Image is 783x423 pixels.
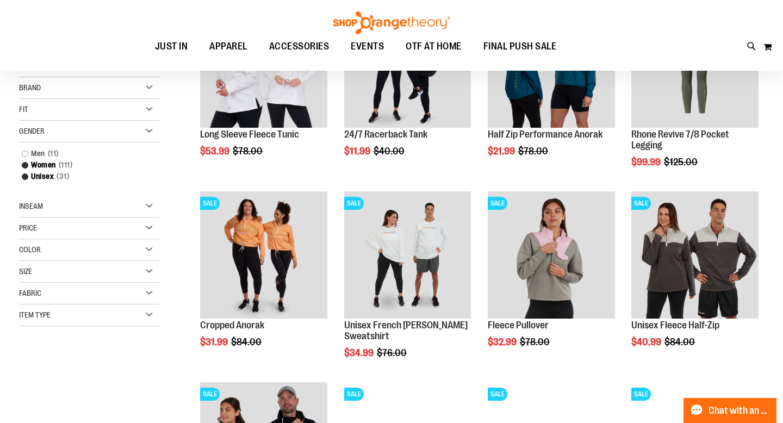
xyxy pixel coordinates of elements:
span: Price [19,223,37,232]
a: Men11 [16,148,151,159]
span: SALE [488,197,507,210]
span: Item Type [19,310,51,319]
span: SALE [631,388,651,401]
a: ACCESSORIES [258,34,340,59]
span: SALE [344,388,364,401]
a: Cropped Anorak [200,320,264,331]
span: SALE [488,388,507,401]
a: EVENTS [340,34,395,59]
span: JUST IN [155,34,188,59]
div: product [482,186,620,375]
span: SALE [200,197,220,210]
span: Inseam [19,202,43,210]
a: Rhone Revive 7/8 Pocket Legging [631,129,729,151]
span: $34.99 [344,347,375,358]
span: Gender [19,127,45,135]
span: Brand [19,83,41,92]
span: $21.99 [488,146,517,157]
span: $40.00 [374,146,406,157]
span: Fit [19,105,28,114]
a: JUST IN [144,34,199,59]
a: Unisex French Terry Crewneck Sweatshirt primary imageSALE [344,191,471,320]
div: product [195,186,333,375]
span: $84.00 [231,337,263,347]
span: APPAREL [209,34,247,59]
img: Unisex French Terry Crewneck Sweatshirt primary image [344,191,471,319]
a: APPAREL [198,34,258,59]
a: OTF AT HOME [395,34,473,59]
span: $78.00 [520,337,551,347]
a: Half Zip Performance Anorak [488,129,602,140]
a: Fleece Pullover [488,320,549,331]
span: $78.00 [233,146,264,157]
span: OTF AT HOME [406,34,462,59]
span: $125.00 [664,157,699,167]
span: ACCESSORIES [269,34,330,59]
span: $76.00 [377,347,408,358]
a: FINAL PUSH SALE [473,34,568,59]
a: Product image for Unisex Fleece Half ZipSALE [631,191,759,320]
a: Long Sleeve Fleece Tunic [200,129,299,140]
img: Shop Orangetheory [332,11,451,34]
span: $84.00 [664,337,697,347]
span: $99.99 [631,157,662,167]
span: Chat with an Expert [709,406,770,416]
span: $32.99 [488,337,518,347]
span: SALE [344,197,364,210]
a: Unisex31 [16,171,151,182]
span: Color [19,245,41,254]
img: Cropped Anorak primary image [200,191,327,319]
span: SALE [200,388,220,401]
img: Product image for Fleece Pullover [488,191,615,319]
div: product [339,186,477,385]
span: Size [19,267,32,276]
span: $40.99 [631,337,663,347]
span: $11.99 [344,146,372,157]
span: FINAL PUSH SALE [483,34,557,59]
a: Unisex French [PERSON_NAME] Sweatshirt [344,320,468,341]
button: Chat with an Expert [683,398,777,423]
span: $78.00 [518,146,550,157]
span: 31 [54,171,72,182]
div: product [626,186,764,375]
a: Cropped Anorak primary imageSALE [200,191,327,320]
span: SALE [631,197,651,210]
img: Product image for Unisex Fleece Half Zip [631,191,759,319]
a: 24/7 Racerback Tank [344,129,427,140]
span: $31.99 [200,337,229,347]
a: Women111 [16,159,151,171]
span: $53.99 [200,146,231,157]
span: Fabric [19,289,41,297]
span: 11 [45,148,61,159]
span: 111 [56,159,76,171]
a: Unisex Fleece Half-Zip [631,320,719,331]
a: Product image for Fleece PulloverSALE [488,191,615,320]
span: EVENTS [351,34,384,59]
